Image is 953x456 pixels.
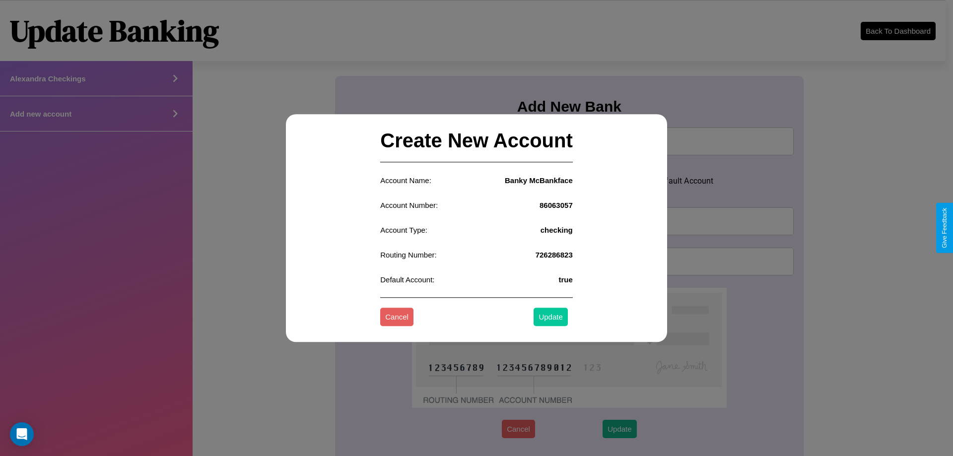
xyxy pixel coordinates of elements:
p: Default Account: [380,273,434,286]
p: Account Name: [380,174,431,187]
div: Open Intercom Messenger [10,422,34,446]
button: Cancel [380,308,413,326]
h4: Banky McBankface [505,176,573,185]
p: Account Number: [380,198,438,212]
h4: true [558,275,572,284]
h2: Create New Account [380,120,573,162]
p: Account Type: [380,223,427,237]
h4: 86063057 [540,201,573,209]
p: Routing Number: [380,248,436,261]
div: Give Feedback [941,208,948,248]
button: Update [534,308,567,326]
h4: 726286823 [536,251,573,259]
h4: checking [541,226,573,234]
